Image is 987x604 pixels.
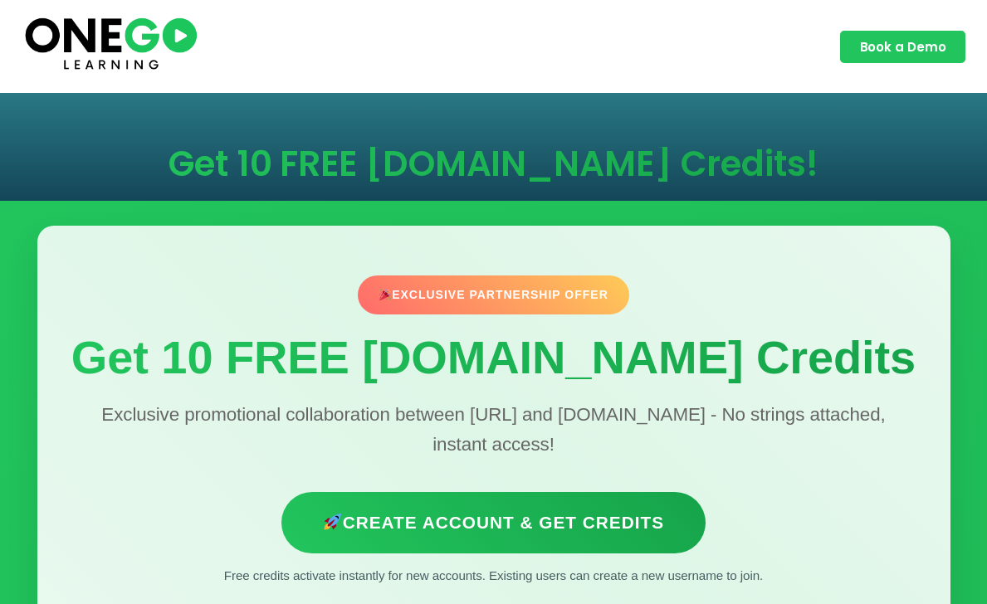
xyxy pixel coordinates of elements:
img: 🚀 [324,514,341,531]
p: Exclusive promotional collaboration between [URL] and [DOMAIN_NAME] - No strings attached, instan... [71,400,917,460]
a: Book a Demo [840,31,966,63]
p: Free credits activate instantly for new accounts. Existing users can create a new username to join. [71,566,917,586]
img: 🎉 [379,289,391,300]
div: Exclusive Partnership Offer [358,275,629,314]
h1: Get 10 FREE [DOMAIN_NAME] Credits! [56,147,931,182]
h1: Get 10 FREE [DOMAIN_NAME] Credits [71,331,917,383]
span: Book a Demo [860,41,946,53]
a: Create Account & Get Credits [281,492,706,553]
